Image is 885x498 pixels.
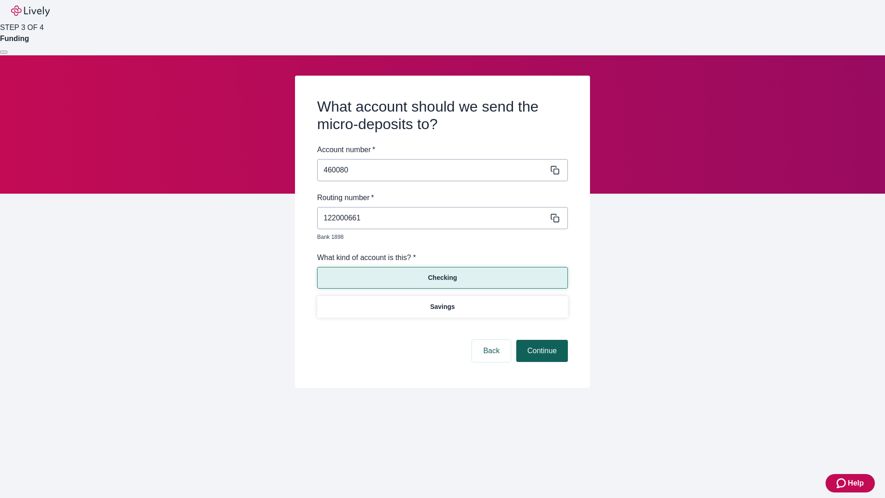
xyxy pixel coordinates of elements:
button: Copy message content to clipboard [549,212,561,225]
p: Savings [430,302,455,312]
p: Checking [428,273,457,283]
label: Routing number [317,192,374,203]
button: Savings [317,296,568,318]
p: Bank 1898 [317,233,561,241]
button: Continue [516,340,568,362]
svg: Copy to clipboard [550,166,560,175]
label: Account number [317,144,375,155]
button: Copy message content to clipboard [549,164,561,177]
span: Help [848,478,864,489]
svg: Zendesk support icon [837,478,848,489]
button: Zendesk support iconHelp [826,474,875,492]
label: What kind of account is this? * [317,252,416,263]
svg: Copy to clipboard [550,213,560,223]
button: Back [472,340,511,362]
button: Checking [317,267,568,289]
img: Lively [11,6,50,17]
h2: What account should we send the micro-deposits to? [317,98,568,133]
